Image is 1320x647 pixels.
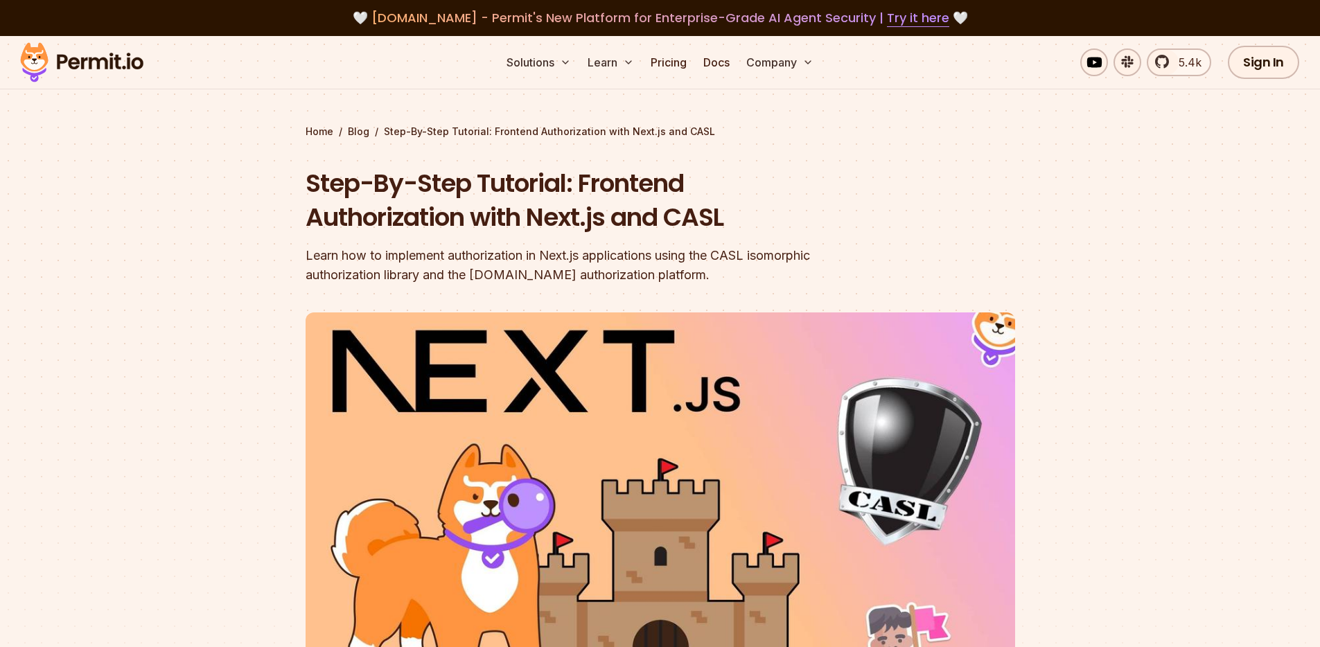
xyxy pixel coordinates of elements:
[33,8,1287,28] div: 🤍 🤍
[645,48,692,76] a: Pricing
[1170,54,1202,71] span: 5.4k
[582,48,640,76] button: Learn
[698,48,735,76] a: Docs
[371,9,949,26] span: [DOMAIN_NAME] - Permit's New Platform for Enterprise-Grade AI Agent Security |
[1147,48,1211,76] a: 5.4k
[306,125,1015,139] div: / /
[306,246,838,285] div: Learn how to implement authorization in Next.js applications using the CASL isomorphic authorizat...
[1228,46,1299,79] a: Sign In
[14,39,150,86] img: Permit logo
[501,48,577,76] button: Solutions
[348,125,369,139] a: Blog
[741,48,819,76] button: Company
[306,125,333,139] a: Home
[306,166,838,235] h1: Step-By-Step Tutorial: Frontend Authorization with Next.js and CASL
[887,9,949,27] a: Try it here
